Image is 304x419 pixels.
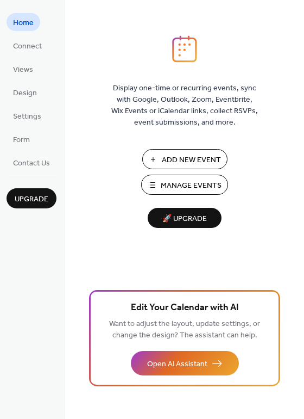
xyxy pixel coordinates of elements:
[7,60,40,78] a: Views
[15,194,48,205] span: Upgrade
[147,359,207,370] span: Open AI Assistant
[7,83,43,101] a: Design
[7,36,48,54] a: Connect
[141,175,228,195] button: Manage Events
[13,64,33,76] span: Views
[7,188,56,208] button: Upgrade
[13,134,30,146] span: Form
[7,130,36,148] a: Form
[13,88,37,99] span: Design
[7,153,56,171] a: Contact Us
[131,300,239,316] span: Edit Your Calendar with AI
[142,149,227,169] button: Add New Event
[13,41,42,52] span: Connect
[161,180,221,192] span: Manage Events
[7,107,48,125] a: Settings
[111,83,258,128] span: Display one-time or recurring events, sync with Google, Outlook, Zoom, Eventbrite, Wix Events or ...
[162,155,221,166] span: Add New Event
[172,35,197,63] img: logo_icon.svg
[13,17,34,29] span: Home
[109,317,260,343] span: Want to adjust the layout, update settings, or change the design? The assistant can help.
[131,351,239,375] button: Open AI Assistant
[7,13,40,31] a: Home
[154,212,215,226] span: 🚀 Upgrade
[148,208,221,228] button: 🚀 Upgrade
[13,111,41,122] span: Settings
[13,158,50,169] span: Contact Us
